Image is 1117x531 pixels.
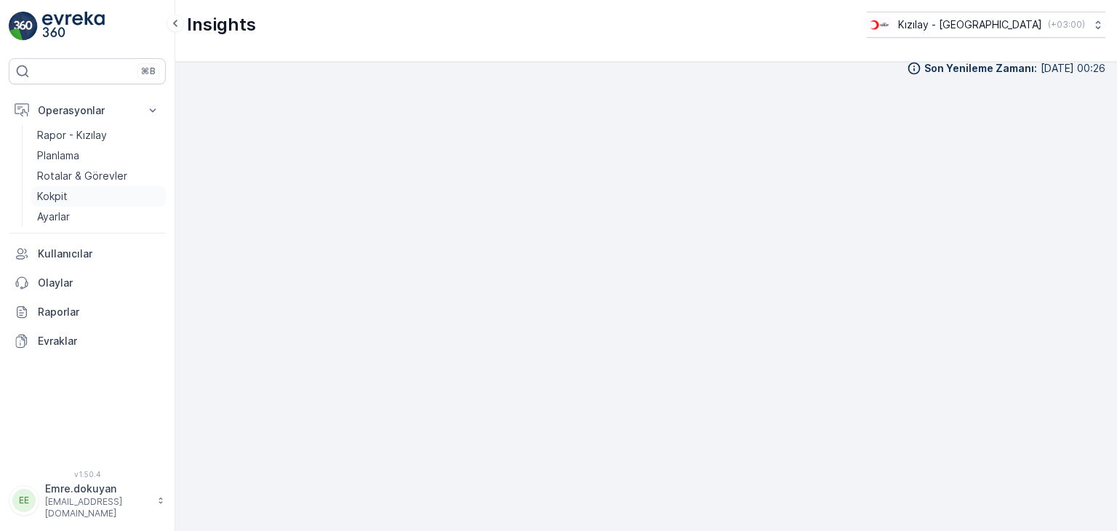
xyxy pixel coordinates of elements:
a: Kokpit [31,186,166,207]
p: [EMAIL_ADDRESS][DOMAIN_NAME] [45,496,150,519]
a: Ayarlar [31,207,166,227]
p: Insights [187,13,256,36]
a: Rapor - Kızılay [31,125,166,145]
a: Raporlar [9,298,166,327]
a: Evraklar [9,327,166,356]
button: EEEmre.dokuyan[EMAIL_ADDRESS][DOMAIN_NAME] [9,482,166,519]
p: Rotalar & Görevler [37,169,127,183]
a: Kullanıcılar [9,239,166,268]
a: Olaylar [9,268,166,298]
p: Son Yenileme Zamanı : [924,61,1037,76]
p: ( +03:00 ) [1048,19,1085,31]
p: Evraklar [38,334,160,348]
a: Rotalar & Görevler [31,166,166,186]
a: Planlama [31,145,166,166]
p: Kokpit [37,189,68,204]
div: EE [12,489,36,512]
p: ⌘B [141,65,156,77]
button: Operasyonlar [9,96,166,125]
p: Raporlar [38,305,160,319]
p: Operasyonlar [38,103,137,118]
p: Olaylar [38,276,160,290]
img: k%C4%B1z%C4%B1lay_D5CCths_t1JZB0k.png [867,17,892,33]
p: Planlama [37,148,79,163]
img: logo [9,12,38,41]
p: [DATE] 00:26 [1041,61,1105,76]
img: logo_light-DOdMpM7g.png [42,12,105,41]
p: Ayarlar [37,209,70,224]
span: v 1.50.4 [9,470,166,479]
p: Kullanıcılar [38,247,160,261]
button: Kızılay - [GEOGRAPHIC_DATA](+03:00) [867,12,1105,38]
p: Kızılay - [GEOGRAPHIC_DATA] [898,17,1042,32]
p: Emre.dokuyan [45,482,150,496]
p: Rapor - Kızılay [37,128,107,143]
